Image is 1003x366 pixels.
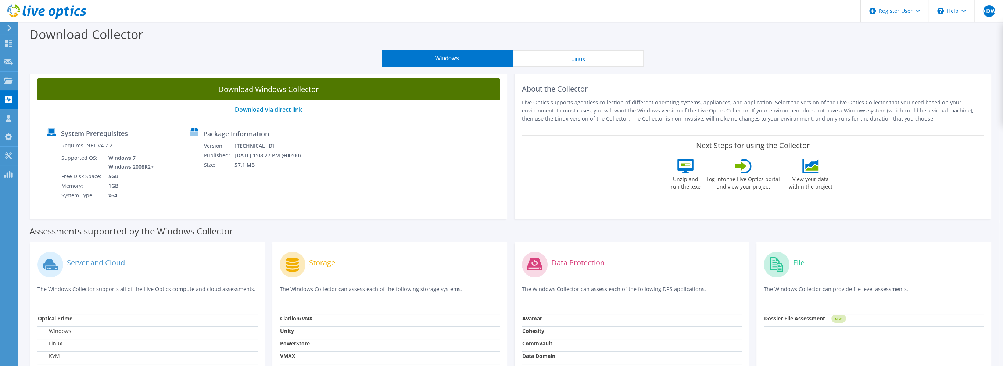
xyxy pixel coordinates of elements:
strong: VMAX [280,352,295,359]
label: View your data within the project [784,173,837,190]
p: The Windows Collector can assess each of the following DPS applications. [522,285,742,300]
label: File [793,259,805,266]
label: Requires .NET V4.7.2+ [61,142,115,149]
label: Download Collector [29,26,143,43]
td: [DATE] 1:08:27 PM (+00:00) [234,151,310,160]
strong: Cohesity [522,327,544,334]
a: Download Windows Collector [37,78,500,100]
label: Unzip and run the .exe [669,173,702,190]
td: Free Disk Space: [61,172,103,181]
td: Supported OS: [61,153,103,172]
label: KVM [38,352,60,360]
strong: Optical Prime [38,315,72,322]
strong: Clariion/VNX [280,315,312,322]
p: The Windows Collector can provide file level assessments. [764,285,984,300]
td: x64 [103,191,155,200]
td: Size: [204,160,234,170]
label: Package Information [203,130,269,137]
label: Linux [38,340,62,347]
p: Live Optics supports agentless collection of different operating systems, appliances, and applica... [522,98,984,123]
label: Log into the Live Optics portal and view your project [706,173,780,190]
label: Data Protection [551,259,605,266]
p: The Windows Collector can assess each of the following storage systems. [280,285,500,300]
td: Published: [204,151,234,160]
strong: Data Domain [522,352,555,359]
label: Server and Cloud [67,259,125,266]
button: Windows [382,50,513,67]
button: Linux [513,50,644,67]
svg: \n [937,8,944,14]
td: Memory: [61,181,103,191]
td: 1GB [103,181,155,191]
td: System Type: [61,191,103,200]
td: [TECHNICAL_ID] [234,141,310,151]
label: Storage [309,259,335,266]
td: 5GB [103,172,155,181]
a: Download via direct link [235,105,302,114]
label: Assessments supported by the Windows Collector [29,227,233,235]
label: Next Steps for using the Collector [696,141,810,150]
td: 57.1 MB [234,160,310,170]
strong: PowerStore [280,340,310,347]
strong: Dossier File Assessment [764,315,825,322]
td: Version: [204,141,234,151]
h2: About the Collector [522,85,984,93]
td: Windows 7+ Windows 2008R2+ [103,153,155,172]
span: ADW [983,5,995,17]
label: Windows [38,327,71,335]
strong: CommVault [522,340,552,347]
strong: Avamar [522,315,542,322]
strong: Unity [280,327,294,334]
p: The Windows Collector supports all of the Live Optics compute and cloud assessments. [37,285,258,300]
tspan: NEW! [835,317,842,321]
label: System Prerequisites [61,130,128,137]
